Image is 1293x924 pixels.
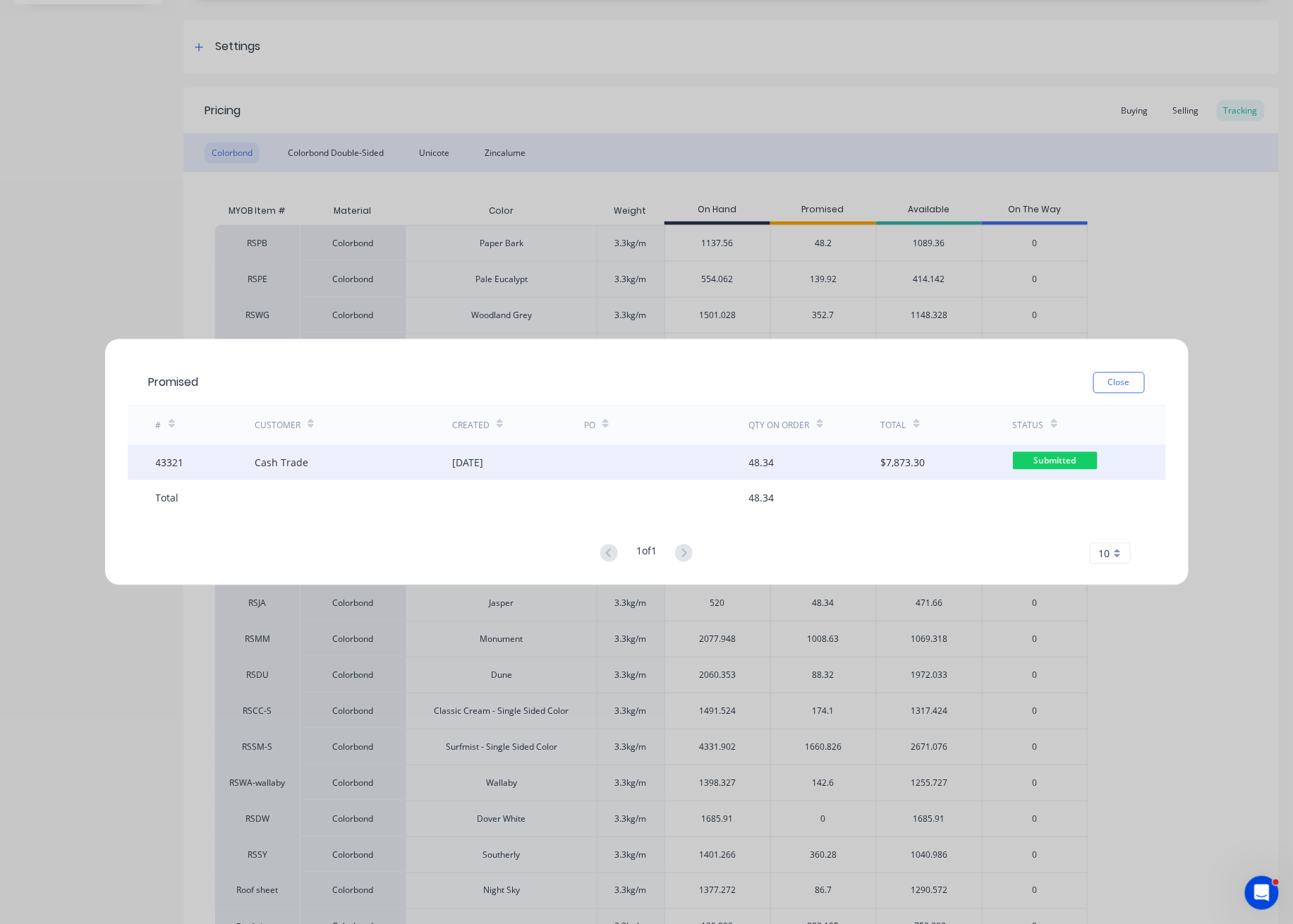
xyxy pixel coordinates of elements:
div: 48.34 [749,490,775,505]
div: 1 of 1 [636,544,657,564]
iframe: Intercom live chat [1245,876,1279,910]
div: 43321 [156,455,184,470]
div: Customer [255,419,301,432]
div: Promised [149,375,199,391]
div: Status [1013,419,1044,432]
span: 10 [1099,547,1110,561]
div: 48.34 [749,455,775,470]
div: $7,873.30 [881,455,925,470]
div: Qty on order [749,419,810,432]
div: PO [584,419,595,432]
div: # [156,419,162,432]
button: Close [1093,372,1145,394]
div: Created [452,419,490,432]
div: Total [881,419,906,432]
div: Cash Trade [255,455,308,470]
span: Submitted [1013,451,1098,469]
div: Total [156,490,179,505]
div: [DATE] [452,455,483,470]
